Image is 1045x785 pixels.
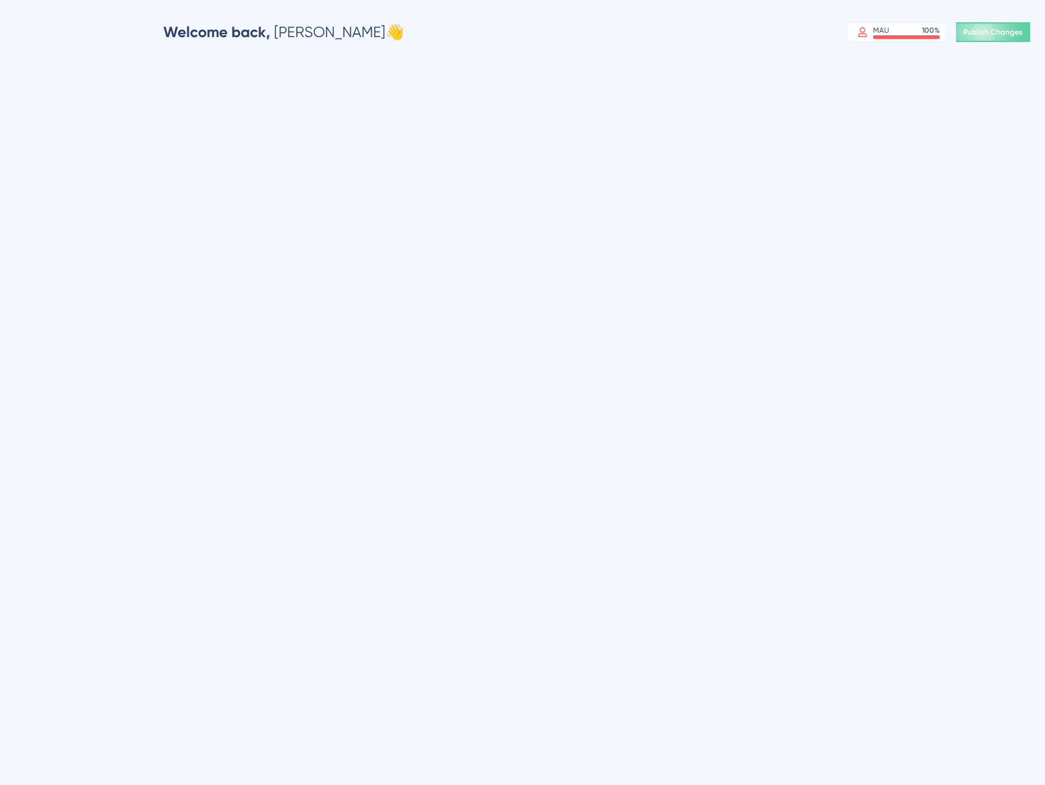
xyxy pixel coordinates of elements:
div: [PERSON_NAME] 👋 [163,22,404,42]
div: 100 % [922,25,940,35]
span: Publish Changes [963,27,1023,37]
button: Publish Changes [956,22,1030,42]
div: MAU [873,25,889,35]
span: Welcome back, [163,23,270,41]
